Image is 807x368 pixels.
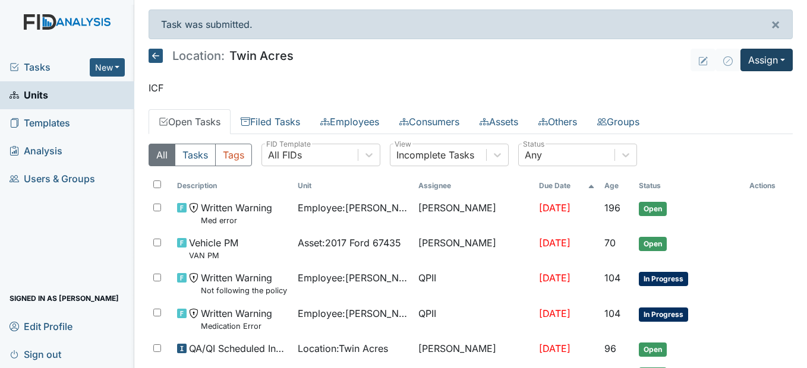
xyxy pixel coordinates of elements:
[149,81,793,95] p: ICF
[759,10,792,39] button: ×
[587,109,650,134] a: Groups
[600,176,634,196] th: Toggle SortBy
[298,201,409,215] span: Employee : [PERSON_NAME]
[201,201,272,226] span: Written Warning Med error
[201,306,272,332] span: Written Warning Medication Error
[771,15,780,33] span: ×
[389,109,469,134] a: Consumers
[745,176,793,196] th: Actions
[189,341,288,356] span: QA/QI Scheduled Inspection
[414,176,534,196] th: Assignee
[539,202,570,214] span: [DATE]
[528,109,587,134] a: Others
[149,49,294,63] h5: Twin Acres
[414,196,534,231] td: [PERSON_NAME]
[172,176,293,196] th: Toggle SortBy
[201,271,288,296] span: Written Warning Not following the policy for medication
[201,285,288,296] small: Not following the policy for medication
[604,342,616,354] span: 96
[298,341,388,356] span: Location : Twin Acres
[469,109,528,134] a: Assets
[604,237,616,249] span: 70
[10,289,119,307] span: Signed in as [PERSON_NAME]
[90,58,125,77] button: New
[153,180,161,188] input: Toggle All Rows Selected
[189,250,238,261] small: VAN PM
[534,176,600,196] th: Toggle SortBy
[172,50,225,62] span: Location:
[189,236,238,261] span: Vehicle PM VAN PM
[149,109,231,134] a: Open Tasks
[604,202,620,214] span: 196
[149,144,175,166] button: All
[10,345,61,363] span: Sign out
[539,237,570,249] span: [DATE]
[414,231,534,266] td: [PERSON_NAME]
[268,148,302,162] div: All FIDs
[604,272,620,284] span: 104
[201,215,272,226] small: Med error
[639,237,667,251] span: Open
[539,272,570,284] span: [DATE]
[414,266,534,301] td: QPII
[201,321,272,332] small: Medication Error
[639,342,667,357] span: Open
[175,144,216,166] button: Tasks
[414,337,534,361] td: [PERSON_NAME]
[10,170,95,188] span: Users & Groups
[10,60,90,74] a: Tasks
[10,317,72,335] span: Edit Profile
[639,307,688,322] span: In Progress
[310,109,389,134] a: Employees
[539,342,570,354] span: [DATE]
[231,109,310,134] a: Filed Tasks
[639,202,667,216] span: Open
[396,148,474,162] div: Incomplete Tasks
[10,86,48,104] span: Units
[414,302,534,337] td: QPII
[634,176,745,196] th: Toggle SortBy
[604,307,620,319] span: 104
[740,49,793,71] button: Assign
[298,306,409,321] span: Employee : [PERSON_NAME]
[149,144,252,166] div: Type filter
[539,307,570,319] span: [DATE]
[298,236,401,250] span: Asset : 2017 Ford 67435
[10,114,70,132] span: Templates
[215,144,252,166] button: Tags
[149,9,793,39] div: Task was submitted.
[525,148,542,162] div: Any
[639,272,688,286] span: In Progress
[10,142,62,160] span: Analysis
[298,271,409,285] span: Employee : [PERSON_NAME][GEOGRAPHIC_DATA]
[293,176,414,196] th: Toggle SortBy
